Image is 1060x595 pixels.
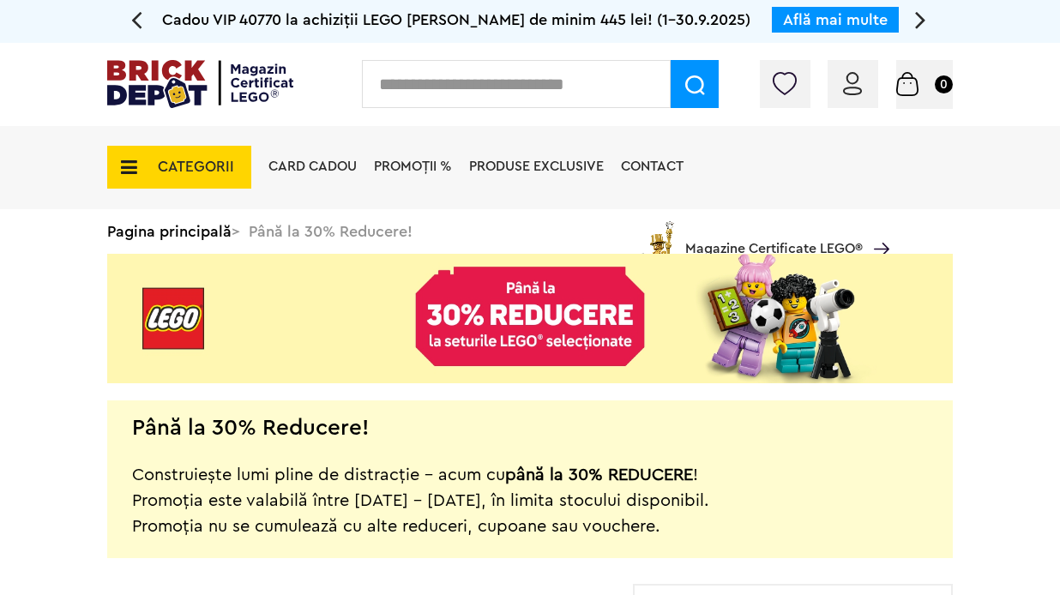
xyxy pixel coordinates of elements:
p: Construiește lumi pline de distracție – acum cu ! [132,436,709,488]
a: Contact [621,159,684,173]
small: 0 [935,75,953,93]
a: Produse exclusive [469,159,604,173]
p: Promoția este valabilă între [DATE] – [DATE], în limita stocului disponibil. Promoția nu se cumul... [132,488,709,539]
h2: Până la 30% Reducere! [132,419,369,436]
a: PROMOȚII % [374,159,452,173]
strong: până la 30% REDUCERE [505,466,693,484]
img: Landing page banner [107,254,953,383]
span: Magazine Certificate LEGO® [685,218,863,257]
span: CATEGORII [158,159,234,174]
a: Magazine Certificate LEGO® [863,220,889,234]
span: Cadou VIP 40770 la achiziții LEGO [PERSON_NAME] de minim 445 lei! (1-30.9.2025) [162,12,750,27]
a: Card Cadou [268,159,357,173]
a: Află mai multe [783,12,888,27]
